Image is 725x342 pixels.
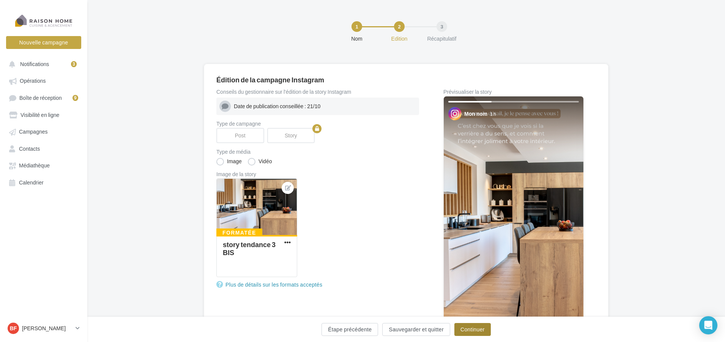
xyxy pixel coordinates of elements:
a: Contacts [5,142,83,155]
a: Opérations [5,74,83,87]
div: 9 [72,95,78,101]
a: Visibilité en ligne [5,108,83,121]
a: Plus de détails sur les formats acceptés [216,280,325,289]
div: Prévisualiser la story [443,89,584,95]
div: 3 [437,21,447,32]
label: Image [216,158,242,165]
button: Continuer [454,323,491,336]
span: Médiathèque [19,162,50,169]
button: Étape précédente [322,323,378,336]
a: Médiathèque [5,158,83,172]
button: Sauvegarder et quitter [382,323,450,336]
span: Notifications [20,61,49,67]
a: Boîte de réception9 [5,91,83,105]
span: Calendrier [19,179,44,186]
a: Campagnes [5,125,83,138]
div: Open Intercom Messenger [699,316,717,334]
label: Vidéo [248,158,272,165]
div: Nom [333,35,381,43]
div: Date de publication conseillée : 21/10 [234,102,416,110]
label: Type de média [216,149,419,154]
div: 1 h [490,111,496,117]
div: Édition de la campagne Instagram [216,76,596,83]
span: Contacts [19,145,40,152]
label: Type de campagne [216,121,419,126]
div: 1 [351,21,362,32]
div: 3 [71,61,77,67]
button: Nouvelle campagne [6,36,81,49]
span: Opérations [20,78,46,84]
div: Mon nom [464,110,487,118]
div: Edition [375,35,424,43]
div: Récapitulatif [418,35,466,43]
div: Image de la story [216,172,419,177]
p: [PERSON_NAME] [22,325,72,332]
span: Boîte de réception [19,95,62,101]
span: Campagnes [19,129,48,135]
div: story tendance 3 BIS [223,240,276,257]
a: Calendrier [5,175,83,189]
div: Formatée [216,229,262,237]
span: BF [10,325,17,332]
div: Conseils du gestionnaire sur l'édition de la story Instagram [216,89,419,95]
div: 2 [394,21,405,32]
button: Notifications 3 [5,57,80,71]
span: Visibilité en ligne [20,112,59,118]
a: BF [PERSON_NAME] [6,321,81,336]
